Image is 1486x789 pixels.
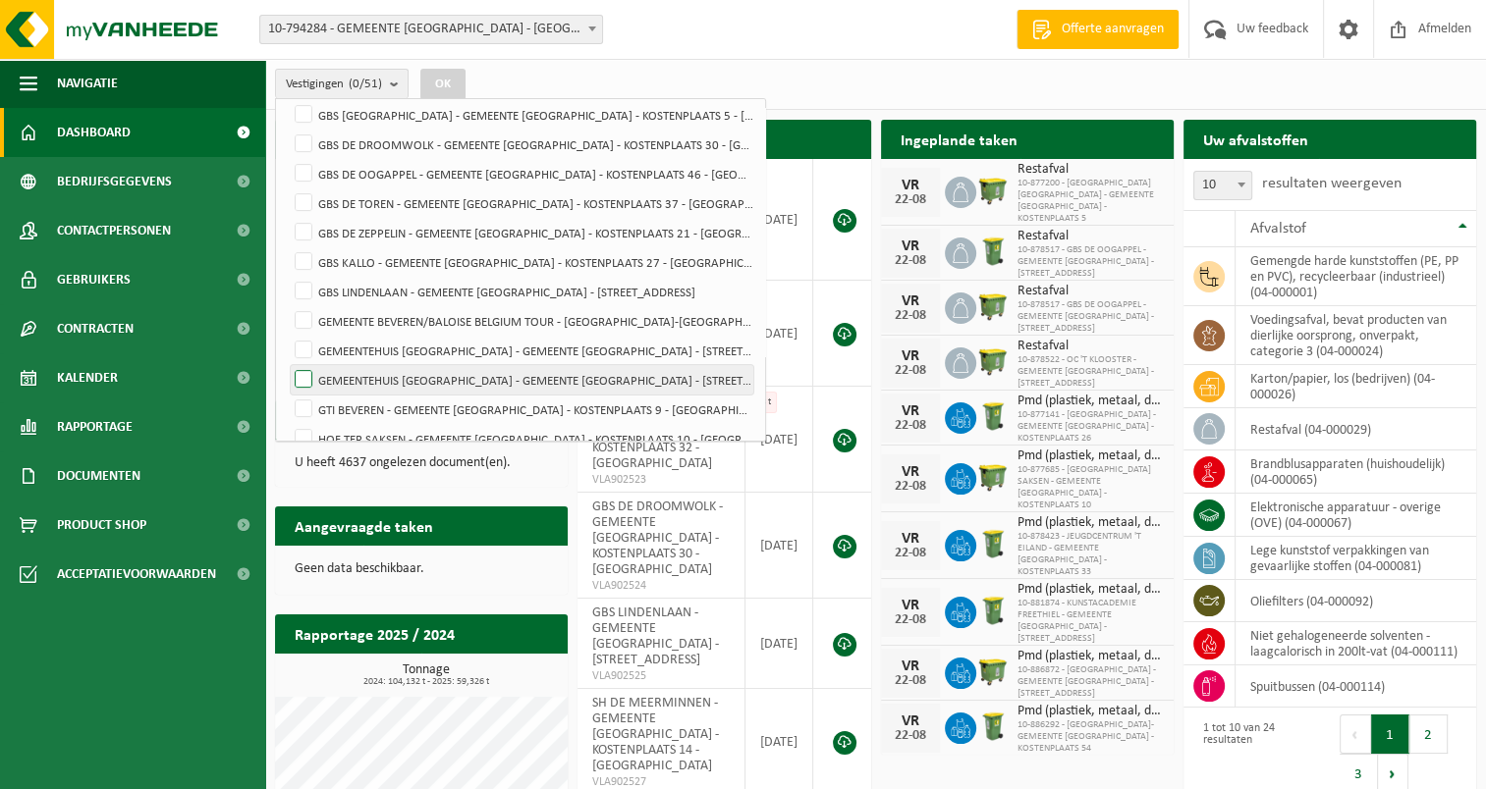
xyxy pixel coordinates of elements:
[57,304,134,353] span: Contracten
[976,655,1010,688] img: WB-1100-HPE-GN-50
[1018,299,1164,335] span: 10-878517 - GBS DE OOGAPPEL - GEMEENTE [GEOGRAPHIC_DATA] - [STREET_ADDRESS]
[1018,582,1164,598] span: Pmd (plastiek, metaal, drankkartons) (bedrijven)
[891,419,930,433] div: 22-08
[592,472,729,488] span: VLA902523
[291,247,753,277] label: GBS KALLO - GEMEENTE [GEOGRAPHIC_DATA] - KOSTENPLAATS 27 - [GEOGRAPHIC_DATA]
[891,238,930,254] div: VR
[976,344,1010,378] img: WB-1100-HPE-GN-50
[891,364,930,378] div: 22-08
[976,235,1010,268] img: WB-0240-HPE-GN-50
[1018,229,1164,244] span: Restafval
[1340,714,1371,754] button: Previous
[1236,622,1476,665] td: niet gehalogeneerde solventen - laagcalorisch in 200lt-vat (04-000111)
[1409,714,1448,754] button: 2
[1250,221,1306,237] span: Afvalstof
[1018,531,1164,578] span: 10-878423 - JEUGDCENTRUM 'T EILAND - GEMEENTE [GEOGRAPHIC_DATA] - KOSTENPLAATS 33
[592,605,719,667] span: GBS LINDENLAAN - GEMEENTE [GEOGRAPHIC_DATA] - [STREET_ADDRESS]
[891,674,930,688] div: 22-08
[1018,394,1164,409] span: Pmd (plastiek, metaal, drankkartons) (bedrijven)
[1236,450,1476,494] td: brandblusapparaten (huishoudelijk) (04-000065)
[891,348,930,364] div: VR
[286,70,382,99] span: Vestigingen
[1236,247,1476,306] td: gemengde harde kunststoffen (PE, PP en PVC), recycleerbaar (industrieel) (04-000001)
[592,500,723,577] span: GBS DE DROOMWOLK - GEMEENTE [GEOGRAPHIC_DATA] - KOSTENPLAATS 30 - [GEOGRAPHIC_DATA]
[976,527,1010,560] img: WB-0240-HPE-GN-51
[1236,365,1476,408] td: karton/papier, los (bedrijven) (04-000026)
[1018,284,1164,299] span: Restafval
[1018,162,1164,178] span: Restafval
[891,547,930,560] div: 22-08
[260,16,602,43] span: 10-794284 - GEMEENTE BEVEREN - BEVEREN-WAAS
[349,78,382,90] count: (0/51)
[881,120,1037,158] h2: Ingeplande taken
[891,309,930,323] div: 22-08
[291,306,753,336] label: GEMEENTE BEVEREN/BALOISE BELGIUM TOUR - [GEOGRAPHIC_DATA]-[GEOGRAPHIC_DATA]
[1018,515,1164,531] span: Pmd (plastiek, metaal, drankkartons) (bedrijven)
[1018,719,1164,755] span: 10-886292 - [GEOGRAPHIC_DATA]- GEMEENTE [GEOGRAPHIC_DATA] - KOSTENPLAATS 54
[592,668,729,684] span: VLA902525
[891,598,930,613] div: VR
[57,206,171,255] span: Contactpersonen
[891,613,930,627] div: 22-08
[1018,244,1164,280] span: 10-878517 - GBS DE OOGAPPEL - GEMEENTE [GEOGRAPHIC_DATA] - [STREET_ADDRESS]
[891,254,930,268] div: 22-08
[976,710,1010,743] img: WB-0240-HPE-GN-51
[57,451,140,500] span: Documenten
[1236,537,1476,580] td: lege kunststof verpakkingen van gevaarlijke stoffen (04-000081)
[891,403,930,419] div: VR
[1018,339,1164,354] span: Restafval
[891,464,930,480] div: VR
[1371,714,1409,754] button: 1
[57,353,118,402] span: Kalender
[420,69,466,100] button: OK
[291,394,753,424] label: GTI BEVEREN - GEMEENTE [GEOGRAPHIC_DATA] - KOSTENPLAATS 9 - [GEOGRAPHIC_DATA]
[1193,171,1252,200] span: 10
[275,69,409,98] button: Vestigingen(0/51)
[1183,120,1328,158] h2: Uw afvalstoffen
[291,100,753,130] label: GBS [GEOGRAPHIC_DATA] - GEMEENTE [GEOGRAPHIC_DATA] - KOSTENPLAATS 5 - [GEOGRAPHIC_DATA]
[745,493,813,599] td: [DATE]
[1017,10,1179,49] a: Offerte aanvragen
[891,480,930,494] div: 22-08
[745,159,813,281] td: [DATE]
[1018,354,1164,390] span: 10-878522 - OC 'T KLOOSTER - GEMEENTE [GEOGRAPHIC_DATA] - [STREET_ADDRESS]
[976,594,1010,627] img: WB-0240-HPE-GN-51
[57,550,216,599] span: Acceptatievoorwaarden
[745,599,813,689] td: [DATE]
[891,178,930,193] div: VR
[57,255,131,304] span: Gebruikers
[259,15,603,44] span: 10-794284 - GEMEENTE BEVEREN - BEVEREN-WAAS
[891,531,930,547] div: VR
[1194,172,1251,199] span: 10
[291,424,753,453] label: HOF TER SAKSEN - GEMEENTE [GEOGRAPHIC_DATA] - KOSTENPLAATS 10 - [GEOGRAPHIC_DATA]
[291,277,753,306] label: GBS LINDENLAAN - GEMEENTE [GEOGRAPHIC_DATA] - [STREET_ADDRESS]
[976,460,1010,494] img: WB-1100-HPE-GN-51
[1018,178,1164,225] span: 10-877200 - [GEOGRAPHIC_DATA] [GEOGRAPHIC_DATA] - GEMEENTE [GEOGRAPHIC_DATA] - KOSTENPLAATS 5
[291,365,753,394] label: GEMEENTEHUIS [GEOGRAPHIC_DATA] - GEMEENTE [GEOGRAPHIC_DATA] - [STREET_ADDRESS]
[891,193,930,207] div: 22-08
[291,336,753,365] label: GEMEENTEHUIS [GEOGRAPHIC_DATA] - GEMEENTE [GEOGRAPHIC_DATA] - [STREET_ADDRESS]
[1018,448,1164,464] span: Pmd (plastiek, metaal, drankkartons) (bedrijven)
[291,188,753,218] label: GBS DE TOREN - GEMEENTE [GEOGRAPHIC_DATA] - KOSTENPLAATS 37 - [GEOGRAPHIC_DATA]
[57,59,118,108] span: Navigatie
[285,677,568,687] span: 2024: 104,132 t - 2025: 59,326 t
[1236,580,1476,622] td: oliefilters (04-000092)
[291,130,753,159] label: GBS DE DROOMWOLK - GEMEENTE [GEOGRAPHIC_DATA] - KOSTENPLAATS 30 - [GEOGRAPHIC_DATA]
[1018,649,1164,664] span: Pmd (plastiek, metaal, drankkartons) (bedrijven)
[1236,665,1476,708] td: spuitbussen (04-000114)
[891,713,930,729] div: VR
[285,663,568,687] h3: Tonnage
[976,399,1010,433] img: WB-0240-HPE-GN-50
[421,653,566,692] a: Bekijk rapportage
[891,729,930,743] div: 22-08
[745,387,813,493] td: [DATE]
[1018,598,1164,645] span: 10-881874 - KUNSTACADEMIE FREETHIEL - GEMEENTE [GEOGRAPHIC_DATA] - [STREET_ADDRESS]
[57,500,146,550] span: Product Shop
[275,506,453,545] h2: Aangevraagde taken
[1236,494,1476,537] td: elektronische apparatuur - overige (OVE) (04-000067)
[295,456,548,470] p: U heeft 4637 ongelezen document(en).
[57,157,172,206] span: Bedrijfsgegevens
[592,696,719,773] span: SH DE MEERMINNEN - GEMEENTE [GEOGRAPHIC_DATA] - KOSTENPLAATS 14 - [GEOGRAPHIC_DATA]
[592,578,729,594] span: VLA902524
[291,218,753,247] label: GBS DE ZEPPELIN - GEMEENTE [GEOGRAPHIC_DATA] - KOSTENPLAATS 21 - [GEOGRAPHIC_DATA]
